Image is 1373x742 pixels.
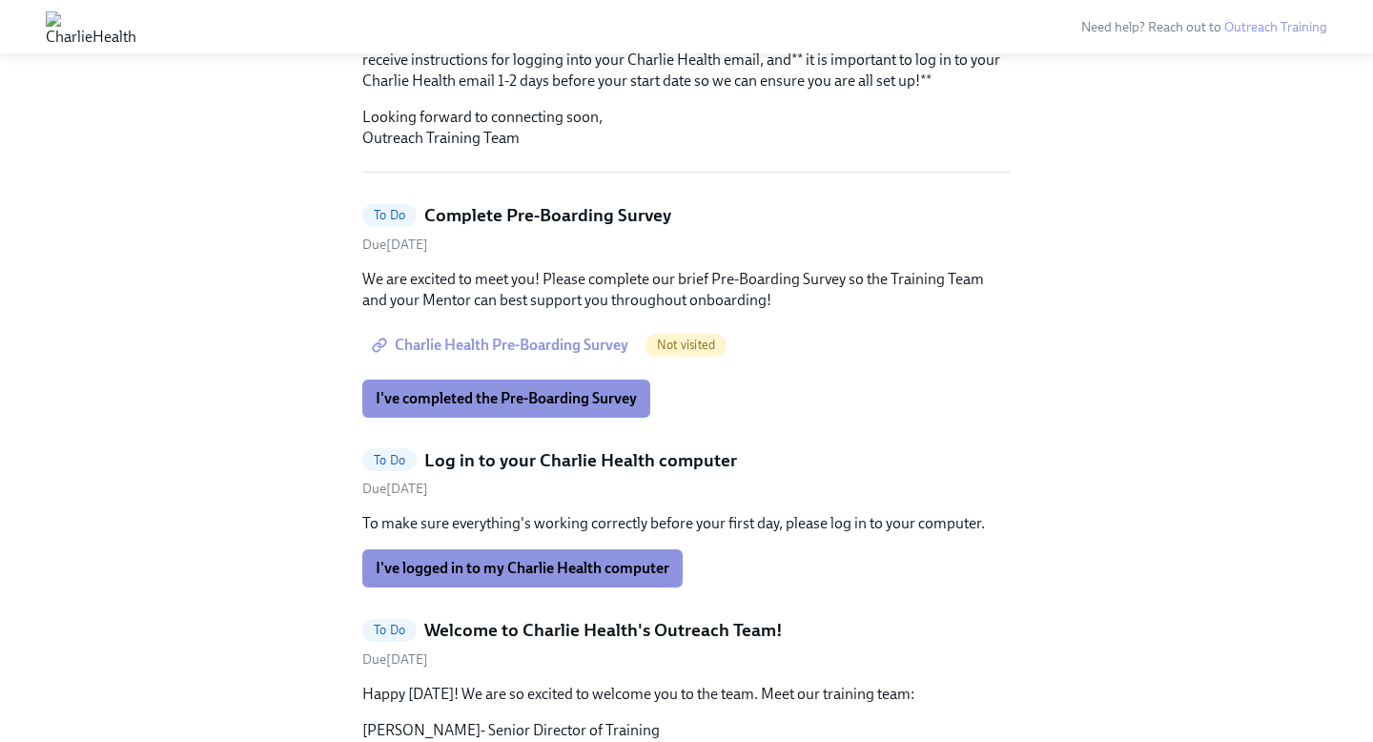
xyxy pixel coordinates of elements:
[376,559,669,578] span: I've logged in to my Charlie Health computer
[362,549,683,587] button: I've logged in to my Charlie Health computer
[362,269,1011,311] p: We are excited to meet you! Please complete our brief Pre-Boarding Survey so the Training Team an...
[424,448,737,473] h5: Log in to your Charlie Health computer
[362,618,1011,669] a: To DoWelcome to Charlie Health's Outreach Team!Due[DATE]
[362,203,1011,254] a: To DoComplete Pre-Boarding SurveyDue[DATE]
[362,448,1011,499] a: To DoLog in to your Charlie Health computerDue[DATE]
[1081,19,1327,35] span: Need help? Reach out to
[362,684,1011,705] p: Happy [DATE]! We are so excited to welcome you to the team. Meet our training team:
[362,623,417,637] span: To Do
[424,618,783,643] h5: Welcome to Charlie Health's Outreach Team!
[362,651,428,668] span: Wednesday, August 20th 2025, 10:00 am
[376,389,637,408] span: I've completed the Pre-Boarding Survey
[362,29,1011,92] p: Lastly, be on the lookout for more information from us [DATE], prior to your start date. You will...
[1224,19,1327,35] a: Outreach Training
[646,338,727,352] span: Not visited
[362,380,650,418] button: I've completed the Pre-Boarding Survey
[362,481,428,497] span: Monday, August 18th 2025, 10:00 am
[362,453,417,467] span: To Do
[46,11,136,42] img: CharlieHealth
[362,237,428,253] span: Monday, August 18th 2025, 10:00 am
[424,203,671,228] h5: Complete Pre-Boarding Survey
[362,107,1011,149] p: Looking forward to connecting soon, Outreach Training Team
[362,513,1011,534] p: To make sure everything's working correctly before your first day, please log in to your computer.
[376,336,628,355] span: Charlie Health Pre-Boarding Survey
[362,208,417,222] span: To Do
[362,326,642,364] a: Charlie Health Pre-Boarding Survey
